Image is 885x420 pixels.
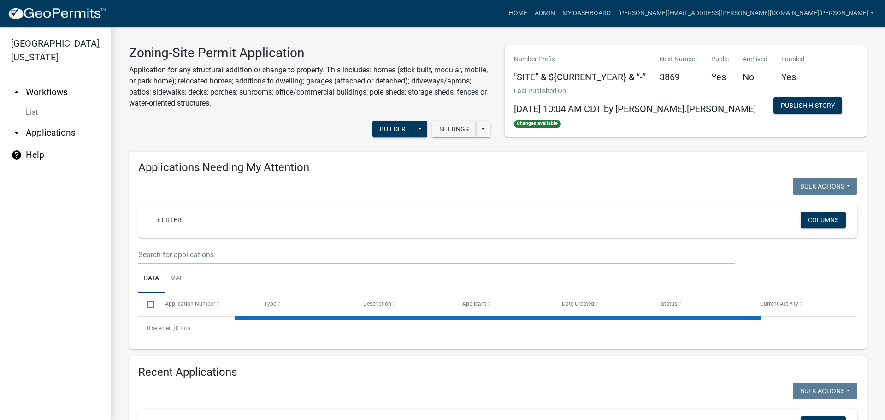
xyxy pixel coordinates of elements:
i: arrow_drop_up [11,87,22,98]
button: Publish History [773,97,842,114]
button: Bulk Actions [793,178,857,195]
button: Builder [372,121,413,137]
h5: No [743,71,767,83]
i: help [11,149,22,160]
datatable-header-cell: Type [255,293,354,315]
span: Date Created [562,301,594,307]
span: Current Activity [760,301,798,307]
datatable-header-cell: Application Number [156,293,255,315]
span: Description [363,301,391,307]
h5: "SITE” & ${CURRENT_YEAR} & “-” [514,71,646,83]
a: [PERSON_NAME][EMAIL_ADDRESS][PERSON_NAME][DOMAIN_NAME][PERSON_NAME] [614,5,878,22]
a: My Dashboard [559,5,614,22]
p: Next Number [660,54,697,64]
span: Changes available [514,120,561,128]
span: 0 selected / [147,325,176,331]
h5: 3869 [660,71,697,83]
h5: Yes [711,71,729,83]
button: Settings [432,121,476,137]
button: Bulk Actions [793,383,857,399]
span: Application Number [165,301,215,307]
p: Number Prefix [514,54,646,64]
a: Admin [531,5,559,22]
input: Search for applications [138,245,735,264]
h3: Zoning-Site Permit Application [129,45,491,61]
a: Data [138,264,165,294]
wm-modal-confirm: Workflow Publish History [773,103,842,110]
h5: Yes [781,71,804,83]
div: 0 total [138,317,857,340]
datatable-header-cell: Description [354,293,454,315]
h4: Applications Needing My Attention [138,161,857,174]
datatable-header-cell: Select [138,293,156,315]
a: Home [505,5,531,22]
datatable-header-cell: Date Created [553,293,652,315]
datatable-header-cell: Applicant [454,293,553,315]
span: [DATE] 10:04 AM CDT by [PERSON_NAME].[PERSON_NAME] [514,103,756,114]
i: arrow_drop_down [11,127,22,138]
datatable-header-cell: Current Activity [751,293,850,315]
a: + Filter [149,212,189,228]
p: Last Published On [514,86,756,96]
span: Applicant [462,301,486,307]
button: Columns [801,212,846,228]
p: Public [711,54,729,64]
a: Map [165,264,189,294]
p: Archived [743,54,767,64]
span: Type [264,301,276,307]
h4: Recent Applications [138,366,857,379]
p: Enabled [781,54,804,64]
span: Status [661,301,677,307]
datatable-header-cell: Status [652,293,751,315]
p: Application for any structural addition or change to property. This includes: homes (stick built,... [129,65,491,109]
